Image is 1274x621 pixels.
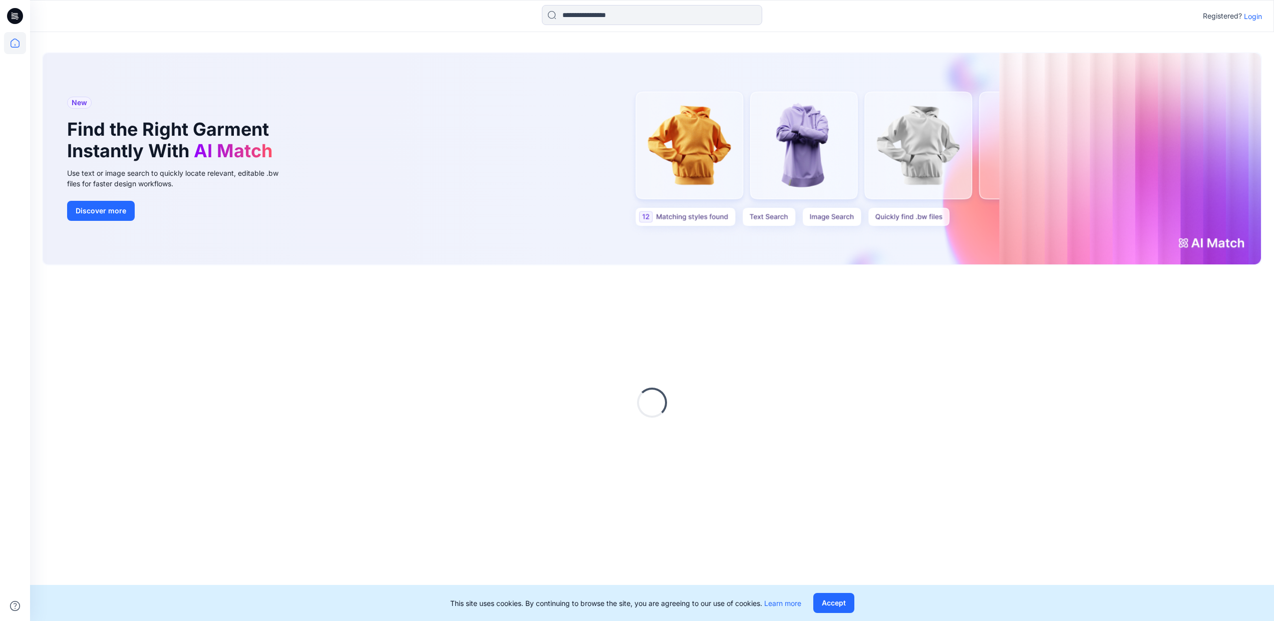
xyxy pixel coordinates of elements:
[67,119,277,162] h1: Find the Right Garment Instantly With
[1203,10,1242,22] p: Registered?
[72,97,87,109] span: New
[67,168,292,189] div: Use text or image search to quickly locate relevant, editable .bw files for faster design workflows.
[450,598,801,608] p: This site uses cookies. By continuing to browse the site, you are agreeing to our use of cookies.
[764,599,801,607] a: Learn more
[1244,11,1262,22] p: Login
[194,140,272,162] span: AI Match
[813,593,854,613] button: Accept
[67,201,135,221] button: Discover more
